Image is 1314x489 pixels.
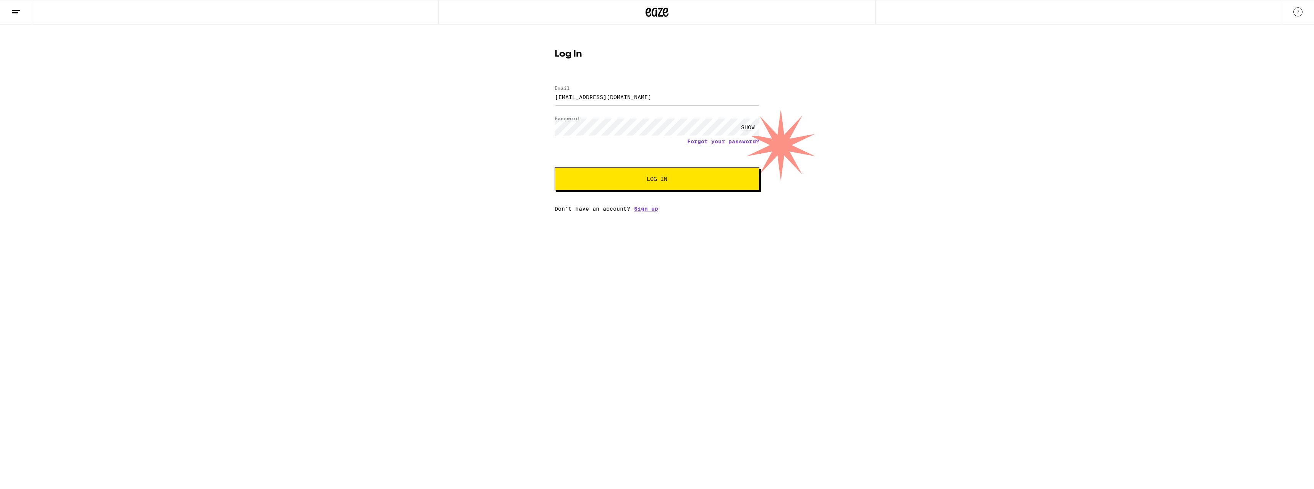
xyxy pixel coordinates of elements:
button: Log In [555,167,759,190]
label: Email [555,86,570,91]
a: Forgot your password? [687,138,759,145]
span: Log In [647,176,667,182]
div: SHOW [736,119,759,136]
a: Sign up [634,206,658,212]
div: Don't have an account? [555,206,759,212]
label: Password [555,116,579,121]
input: Email [555,88,759,106]
span: Hi. Need any help? [5,5,55,11]
h1: Log In [555,50,759,59]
